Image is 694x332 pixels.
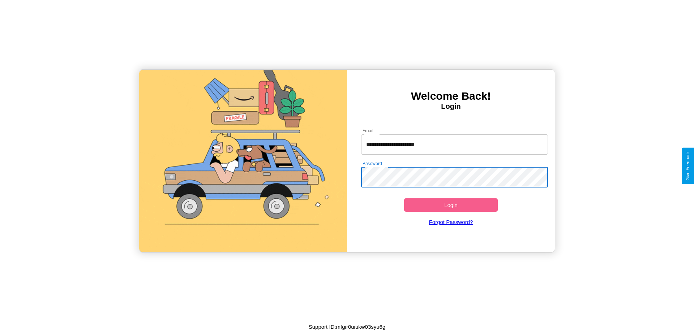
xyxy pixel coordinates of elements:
[357,212,545,232] a: Forgot Password?
[363,160,382,167] label: Password
[685,151,690,181] div: Give Feedback
[347,90,555,102] h3: Welcome Back!
[309,322,386,332] p: Support ID: mfgir0uiukw03syu6g
[347,102,555,111] h4: Login
[139,70,347,252] img: gif
[363,128,374,134] label: Email
[404,198,498,212] button: Login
